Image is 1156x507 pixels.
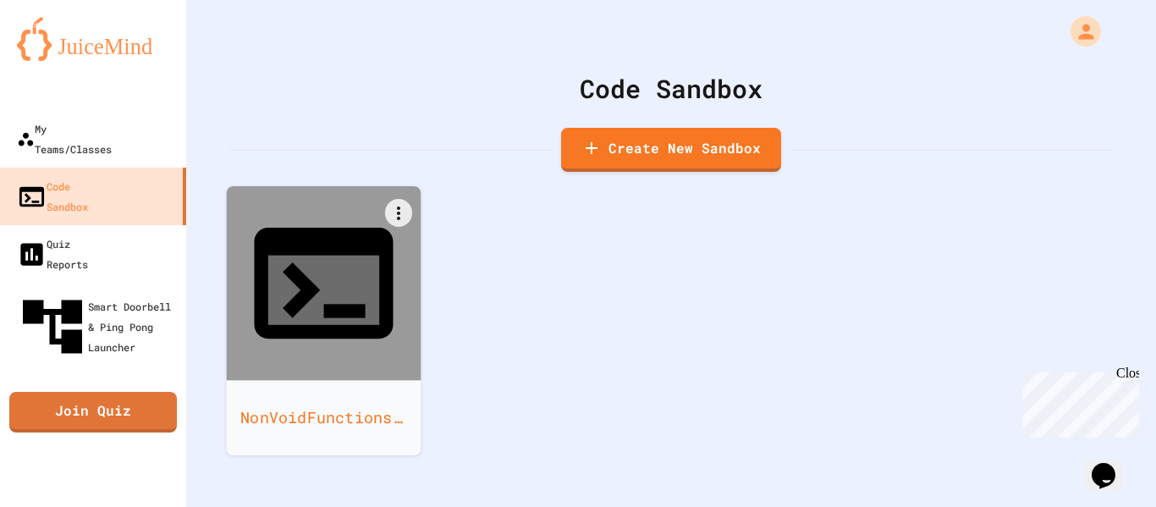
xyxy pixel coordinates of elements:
[17,17,169,61] img: logo-orange.svg
[7,7,117,107] div: Chat with us now!Close
[9,392,177,433] a: Join Quiz
[228,69,1114,107] div: Code Sandbox
[17,291,179,362] div: Smart Doorbell & Ping Pong Launcher
[1085,439,1139,490] iframe: chat widget
[1016,366,1139,438] iframe: chat widget
[227,186,421,455] a: NonVoidFunctionsPractice
[17,234,88,274] div: Quiz Reports
[561,128,781,172] a: Create New Sandbox
[227,380,421,455] div: NonVoidFunctionsPractice
[17,118,112,159] div: My Teams/Classes
[1053,12,1105,51] div: My Account
[17,176,88,217] div: Code Sandbox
